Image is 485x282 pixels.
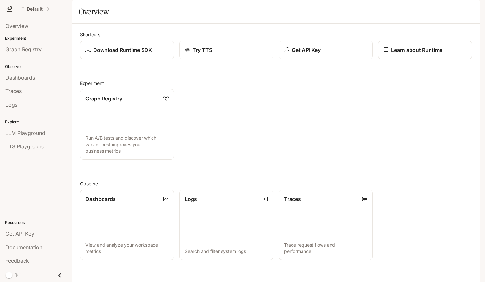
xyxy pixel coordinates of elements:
[279,190,373,260] a: TracesTrace request flows and performance
[391,46,442,54] p: Learn about Runtime
[292,46,321,54] p: Get API Key
[185,195,197,203] p: Logs
[17,3,53,15] button: All workspaces
[79,5,109,18] h1: Overview
[378,41,472,59] a: Learn about Runtime
[85,242,169,255] p: View and analyze your workspace metrics
[80,89,174,160] a: Graph RegistryRun A/B tests and discover which variant best improves your business metrics
[85,195,116,203] p: Dashboards
[179,190,273,260] a: LogsSearch and filter system logs
[284,242,367,255] p: Trace request flows and performance
[80,41,174,59] a: Download Runtime SDK
[193,46,212,54] p: Try TTS
[179,41,273,59] a: Try TTS
[27,6,43,12] p: Default
[80,80,472,87] h2: Experiment
[185,248,268,255] p: Search and filter system logs
[279,41,373,59] button: Get API Key
[80,180,472,187] h2: Observe
[85,95,122,102] p: Graph Registry
[80,190,174,260] a: DashboardsView and analyze your workspace metrics
[93,46,152,54] p: Download Runtime SDK
[284,195,301,203] p: Traces
[85,135,169,154] p: Run A/B tests and discover which variant best improves your business metrics
[80,31,472,38] h2: Shortcuts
